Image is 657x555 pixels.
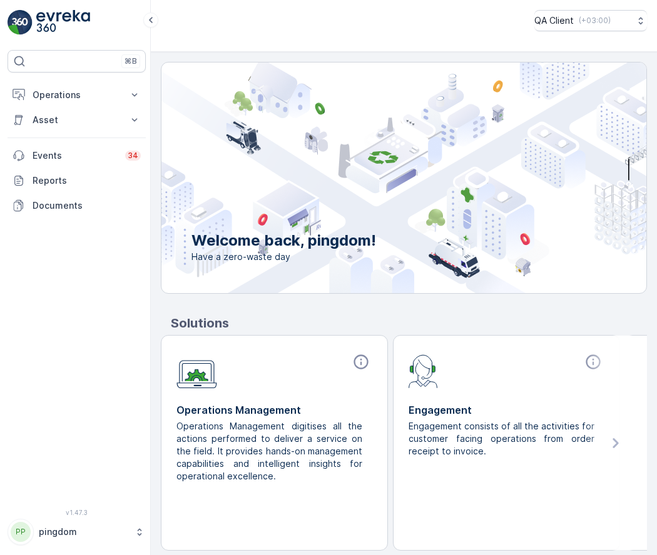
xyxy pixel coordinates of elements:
img: logo_light-DOdMpM7g.png [36,10,90,35]
span: v 1.47.3 [8,509,146,516]
p: Documents [33,199,141,212]
a: Events34 [8,143,146,168]
p: QA Client [534,14,574,27]
a: Documents [8,193,146,218]
button: PPpingdom [8,519,146,545]
p: ⌘B [125,56,137,66]
img: logo [8,10,33,35]
button: QA Client(+03:00) [534,10,647,31]
p: Asset [33,114,121,126]
img: city illustration [105,62,646,293]
p: 34 [128,151,138,161]
p: Events [33,149,118,162]
p: Operations Management [176,402,372,417]
img: module-icon [409,353,438,388]
p: Solutions [171,314,647,332]
p: pingdom [39,526,128,538]
p: Engagement [409,402,604,417]
button: Asset [8,107,146,132]
p: Welcome back, pingdom! [191,231,376,251]
p: ( +03:00 ) [579,16,611,26]
p: Operations Management digitises all the actions performed to deliver a service on the field. It p... [176,420,362,482]
span: Have a zero-waste day [191,251,376,263]
p: Engagement consists of all the activities for customer facing operations from order receipt to in... [409,420,594,457]
a: Reports [8,168,146,193]
p: Reports [33,174,141,187]
button: Operations [8,82,146,107]
div: PP [11,522,31,542]
img: module-icon [176,353,217,389]
p: Operations [33,89,121,101]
